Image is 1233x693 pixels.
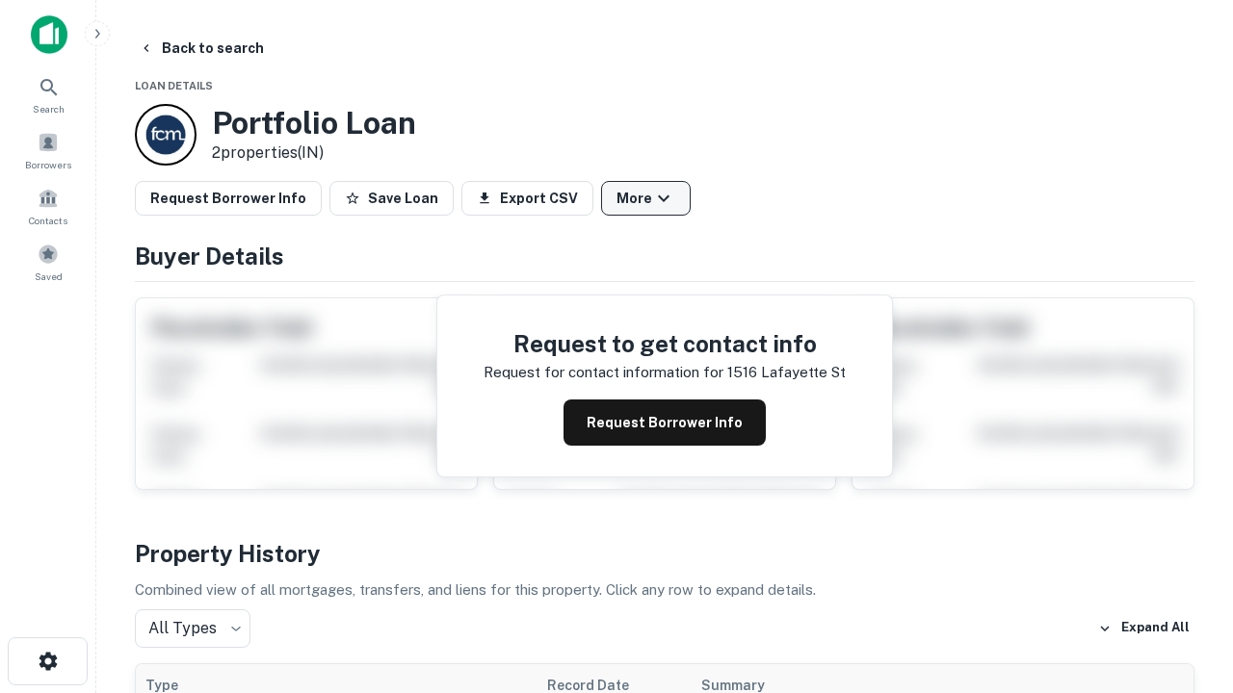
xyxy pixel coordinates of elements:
a: Borrowers [6,124,91,176]
button: Save Loan [329,181,454,216]
button: Request Borrower Info [564,399,766,446]
span: Search [33,101,65,116]
iframe: Chat Widget [1137,539,1233,631]
h3: Portfolio Loan [212,105,416,141]
button: Expand All [1093,614,1194,643]
a: Search [6,68,91,120]
h4: Property History [135,536,1194,571]
p: 1516 lafayette st [727,361,846,384]
p: Request for contact information for [484,361,723,384]
a: Contacts [6,180,91,232]
p: 2 properties (IN) [212,141,416,165]
span: Contacts [29,213,67,228]
span: Saved [35,269,63,284]
a: Saved [6,236,91,288]
button: Export CSV [461,181,593,216]
button: Back to search [131,31,272,65]
span: Borrowers [25,157,71,172]
p: Combined view of all mortgages, transfers, and liens for this property. Click any row to expand d... [135,578,1194,602]
button: More [601,181,691,216]
span: Loan Details [135,80,213,91]
h4: Buyer Details [135,239,1194,273]
img: capitalize-icon.png [31,15,67,54]
h4: Request to get contact info [484,326,846,361]
button: Request Borrower Info [135,181,322,216]
div: All Types [135,609,250,648]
